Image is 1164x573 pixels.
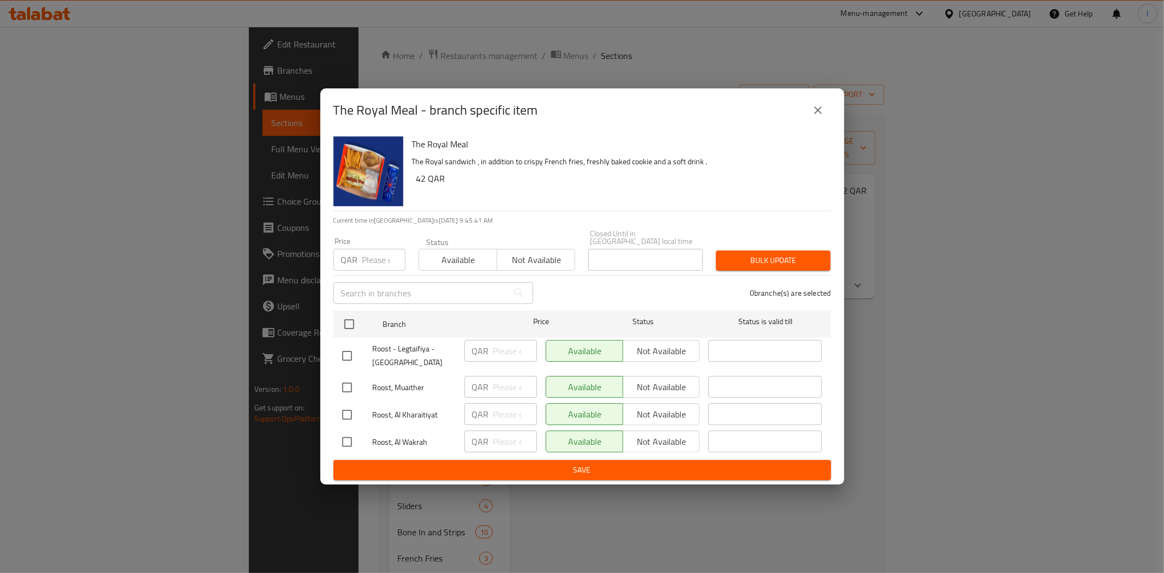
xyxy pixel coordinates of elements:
[586,315,700,329] span: Status
[505,315,577,329] span: Price
[708,315,822,329] span: Status is valid till
[502,252,571,268] span: Not available
[333,136,403,206] img: The Royal Meal
[497,249,575,271] button: Not available
[805,97,831,123] button: close
[341,253,358,266] p: QAR
[493,403,537,425] input: Please enter price
[373,408,456,422] span: Roost, Al Kharaitiyat
[333,282,508,304] input: Search in branches
[750,288,831,299] p: 0 branche(s) are selected
[419,249,497,271] button: Available
[725,254,822,267] span: Bulk update
[472,380,489,393] p: QAR
[362,249,405,271] input: Please enter price
[472,408,489,421] p: QAR
[373,381,456,395] span: Roost, Muaither
[416,171,822,186] h6: 42 QAR
[333,216,831,225] p: Current time in [GEOGRAPHIC_DATA] is [DATE] 9:45:41 AM
[716,250,831,271] button: Bulk update
[412,155,822,169] p: The Royal sandwich , in addition to crispy French fries, freshly baked cookie and a soft drink .
[383,318,496,331] span: Branch
[493,431,537,452] input: Please enter price
[472,435,489,448] p: QAR
[412,136,822,152] h6: The Royal Meal
[333,102,538,119] h2: The Royal Meal - branch specific item
[493,340,537,362] input: Please enter price
[493,376,537,398] input: Please enter price
[333,460,831,480] button: Save
[423,252,493,268] span: Available
[342,463,822,477] span: Save
[472,344,489,357] p: QAR
[373,435,456,449] span: Roost, Al Wakrah
[373,342,456,369] span: Roost - Legtaifiya - [GEOGRAPHIC_DATA]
